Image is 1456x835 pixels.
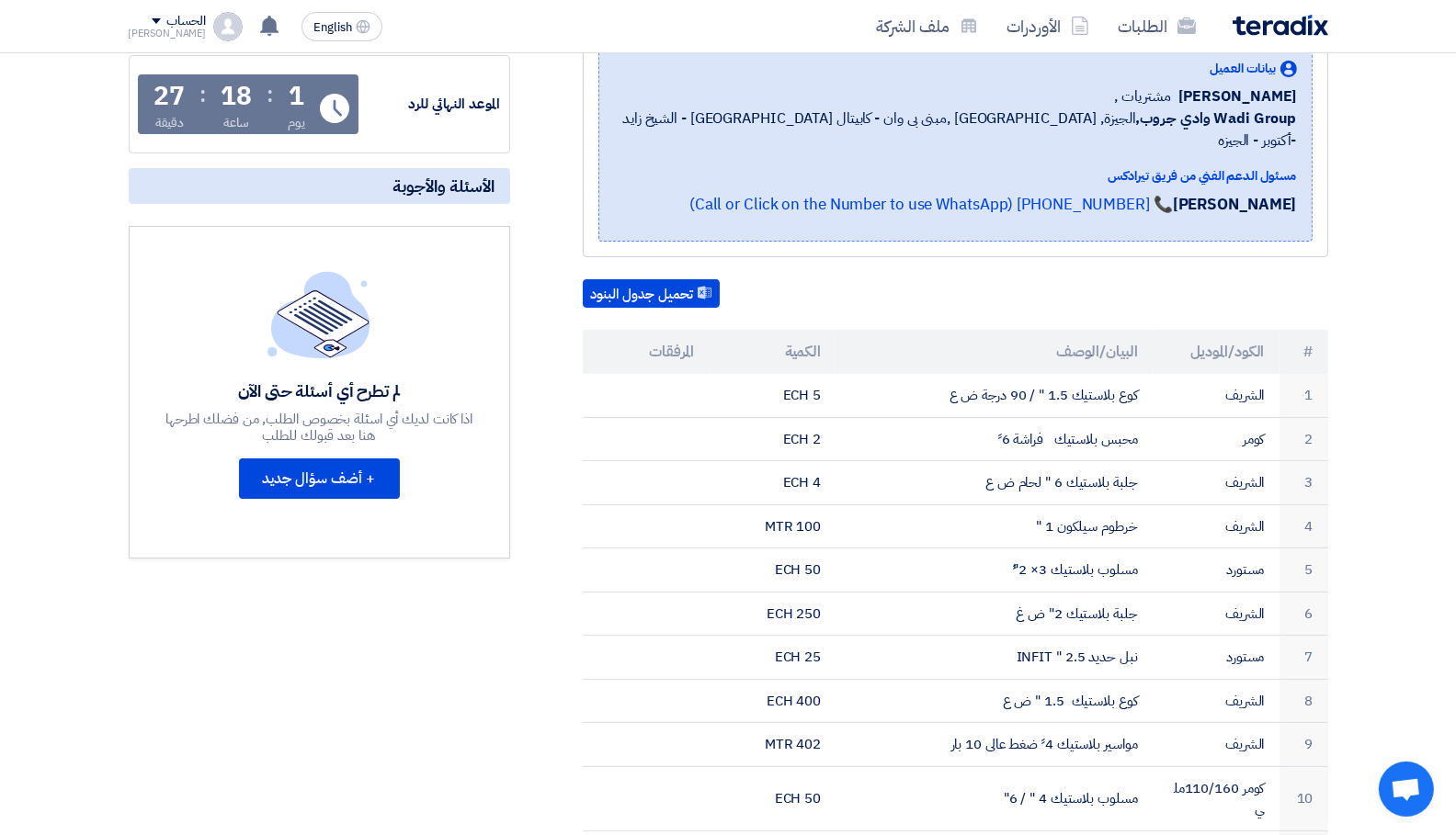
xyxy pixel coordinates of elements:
th: المرفقات [583,330,710,374]
div: : [199,78,206,111]
td: كومر [1153,417,1280,461]
div: 1 [289,84,304,109]
th: الكمية [709,330,836,374]
td: 400 ECH [709,679,836,723]
td: كوع بلاستيك 1.5 " / 90 درجة ض ع [836,374,1153,417]
td: 1 [1280,374,1328,417]
span: بيانات العميل [1210,59,1277,78]
div: دقيقة [155,113,184,132]
b: Wadi Group وادي جروب, [1136,107,1297,130]
button: + أضف سؤال جديد [239,458,400,499]
td: 7 [1280,636,1328,680]
span: الجيزة, [GEOGRAPHIC_DATA] ,مبنى بى وان - كابيتال [GEOGRAPHIC_DATA] - الشيخ زايد -أكتوبر - الجيزه [614,107,1297,152]
a: الطلبات [1104,5,1211,48]
td: 50 ECH [709,548,836,592]
td: 100 MTR [709,504,836,548]
th: # [1280,330,1328,374]
td: مستورد [1153,548,1280,592]
td: 5 [1280,548,1328,592]
td: 25 ECH [709,636,836,680]
td: 5 ECH [709,374,836,417]
td: 8 [1280,679,1328,723]
td: 50 ECH [709,766,836,830]
td: الشريف [1153,504,1280,548]
span: [PERSON_NAME] [1178,85,1297,107]
strong: [PERSON_NAME] [1173,193,1297,216]
td: 10 [1280,766,1328,830]
td: الشريف [1153,374,1280,417]
div: يوم [288,113,305,132]
td: 9 [1280,723,1328,767]
td: نبل حديد 2.5 " INFIT [836,636,1153,680]
td: 4 ECH [709,461,836,505]
td: 2 ECH [709,417,836,461]
td: خرطوم سيلكون 1 " [836,504,1153,548]
td: جلبة بلاستيك 2" ض غ [836,592,1153,636]
td: 402 MTR [709,723,836,767]
td: الشريف [1153,592,1280,636]
span: مشتريات , [1115,85,1171,107]
a: 📞 [PHONE_NUMBER] (Call or Click on the Number to use WhatsApp) [689,193,1173,216]
img: profile_test.png [213,12,243,41]
div: دردشة مفتوحة [1379,762,1434,817]
button: English [301,12,382,41]
div: ساعة [223,113,250,132]
div: 27 [154,84,186,109]
td: مستورد [1153,636,1280,680]
th: البيان/الوصف [836,330,1153,374]
div: : [267,78,273,111]
td: الشريف [1153,461,1280,505]
div: الحساب [166,14,206,29]
div: 18 [221,84,252,109]
td: 4 [1280,504,1328,548]
td: 2 [1280,417,1328,461]
img: Teradix logo [1233,15,1328,36]
a: الأوردرات [993,5,1104,48]
span: الأسئلة والأجوبة [393,175,495,197]
a: ملف الشركة [862,5,993,48]
td: مسلوب بلاستيك 4 " / 6" [836,766,1153,830]
td: جلبة بلاستيك 6 " لحام ض ع [836,461,1153,505]
td: مسلوب بلاستيك 3× 2"ً [836,548,1153,592]
span: English [313,21,352,34]
th: الكود/الموديل [1153,330,1280,374]
td: مواسير بلاستيك 4 ً ضغط عالى 10 بار [836,723,1153,767]
button: تحميل جدول البنود [583,279,720,309]
td: كومر 110/160ملي [1153,766,1280,830]
div: اذا كانت لديك أي اسئلة بخصوص الطلب, من فضلك اطرحها هنا بعد قبولك للطلب [163,411,475,444]
img: empty_state_list.svg [267,271,370,357]
td: محبس بلاستيك فراشة 6 ً [836,417,1153,461]
td: الشريف [1153,679,1280,723]
div: الموعد النهائي للرد [362,94,500,115]
div: [PERSON_NAME] [129,28,207,39]
td: 3 [1280,461,1328,505]
div: لم تطرح أي أسئلة حتى الآن [163,380,475,401]
div: مسئول الدعم الفني من فريق تيرادكس [614,166,1297,186]
td: كوع بلاستيك 1.5 " ض ع [836,679,1153,723]
td: 250 ECH [709,592,836,636]
td: 6 [1280,592,1328,636]
td: الشريف [1153,723,1280,767]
